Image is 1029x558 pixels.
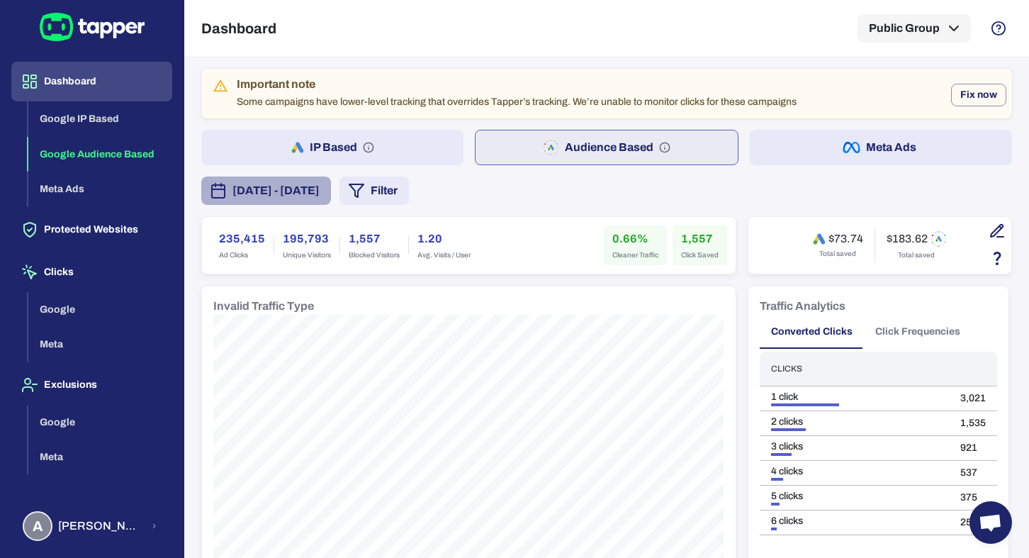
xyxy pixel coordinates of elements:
button: Google IP Based [28,101,172,137]
button: Public Group [857,14,971,43]
button: A[PERSON_NAME] [PERSON_NAME] Koutsogianni [11,506,172,547]
button: Meta Ads [750,130,1012,165]
a: Google [28,415,172,427]
td: 3,021 [949,386,997,411]
svg: Audience based: Search, Display, Shopping, Video Performance Max, Demand Generation [659,142,670,153]
span: Ad Clicks [219,250,265,260]
h6: 195,793 [283,230,331,247]
button: Filter [339,177,409,205]
button: IP Based [201,130,463,165]
span: [DATE] - [DATE] [232,182,320,199]
button: Audience Based [475,130,738,165]
div: 6 clicks [771,515,938,528]
h6: Traffic Analytics [760,298,845,315]
button: Clicks [11,252,172,292]
div: Open chat [969,501,1012,544]
span: Total saved [819,249,856,259]
button: Google [28,292,172,328]
button: Google Audience Based [28,137,172,172]
a: Meta [28,450,172,462]
h6: 1.20 [417,230,471,247]
h6: $183.62 [887,232,928,246]
span: Total saved [898,250,935,260]
button: Protected Websites [11,210,172,250]
div: 3 clicks [771,440,938,453]
span: Unique Visitors [283,250,331,260]
button: Exclusions [11,365,172,405]
button: Meta [28,327,172,362]
a: Google Audience Based [28,147,172,159]
button: Estimation based on the quantity of invalid click x cost-per-click. [985,246,1009,270]
button: Click Frequencies [864,315,972,349]
div: 4 clicks [771,465,938,478]
a: Protected Websites [11,223,172,235]
a: Exclusions [11,378,172,390]
a: Meta [28,337,172,350]
td: 257 [949,510,997,535]
a: Clicks [11,265,172,277]
div: Important note [237,77,797,91]
span: Click Saved [681,250,719,260]
div: Some campaigns have lower-level tracking that overrides Tapper’s tracking. We’re unable to monito... [237,73,797,114]
button: Google [28,405,172,440]
td: 1,535 [949,411,997,436]
a: Meta Ads [28,182,172,194]
svg: IP based: Search, Display, and Shopping. [363,142,374,153]
h6: 1,557 [681,230,719,247]
td: 921 [949,436,997,461]
a: Dashboard [11,74,172,87]
button: Meta Ads [28,172,172,207]
a: Google [28,302,172,314]
a: Google IP Based [28,112,172,124]
button: Converted Clicks [760,315,864,349]
h6: $73.74 [828,232,863,246]
h6: Invalid Traffic Type [213,298,314,315]
td: 537 [949,461,997,486]
div: A [23,511,52,541]
div: 2 clicks [771,415,938,428]
th: Clicks [760,352,949,386]
div: 1 click [771,391,938,403]
h6: 0.66% [612,230,658,247]
button: Fix now [951,84,1006,106]
td: 375 [949,486,997,510]
h5: Dashboard [201,20,276,37]
span: [PERSON_NAME] [PERSON_NAME] Koutsogianni [58,519,142,533]
span: Avg. Visits / User [417,250,471,260]
div: 5 clicks [771,490,938,503]
span: Blocked Visitors [349,250,400,260]
h6: 235,415 [219,230,265,247]
span: Cleaner Traffic [612,250,658,260]
button: [DATE] - [DATE] [201,177,331,205]
h6: 1,557 [349,230,400,247]
button: Dashboard [11,62,172,101]
button: Meta [28,440,172,475]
